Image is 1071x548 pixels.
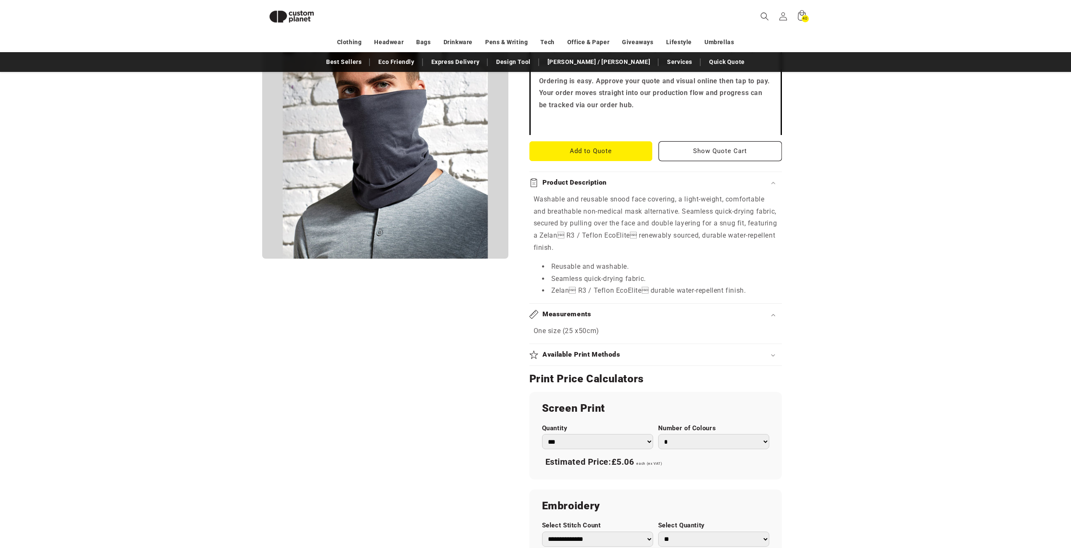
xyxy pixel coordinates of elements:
a: Giveaways [622,35,653,50]
img: Custom Planet [262,3,321,30]
a: Bags [416,35,431,50]
a: Lifestyle [666,35,692,50]
label: Select Quantity [658,522,769,529]
label: Number of Colours [658,424,769,432]
h2: Screen Print [542,402,769,415]
a: Design Tool [492,55,535,69]
a: Tech [540,35,554,50]
summary: Available Print Methods [529,344,782,365]
span: £5.06 [611,457,634,467]
a: Drinkware [444,35,473,50]
a: Headwear [374,35,404,50]
a: Express Delivery [427,55,484,69]
div: Estimated Price: [542,453,769,471]
media-gallery: Gallery Viewer [262,13,508,259]
strong: Ordering is easy. Approve your quote and visual online then tap to pay. Your order moves straight... [539,77,771,109]
label: Select Stitch Count [542,522,653,529]
li: Seamless quick-drying fabric. [542,273,778,285]
iframe: Customer reviews powered by Trustpilot [539,118,772,127]
li: Zelan R3 / Teflon EcoElite durable water-repellent finish. [542,285,778,297]
p: Washable and reusable snood face covering, a light-weight, comfortable and breathable non-medical... [534,193,778,254]
h2: Measurements [542,310,591,319]
a: [PERSON_NAME] / [PERSON_NAME] [543,55,654,69]
summary: Measurements [529,304,782,325]
a: Office & Paper [567,35,609,50]
li: Reusable and washable. [542,261,778,273]
a: Pens & Writing [485,35,528,50]
p: One size (25 x50cm) [534,325,778,337]
a: Best Sellers [322,55,366,69]
h2: Product Description [542,178,607,187]
a: Umbrellas [704,35,734,50]
span: each (ex VAT) [636,461,662,466]
label: Quantity [542,424,653,432]
span: 40 [803,15,807,22]
button: Show Quote Cart [659,141,782,161]
a: Quick Quote [705,55,749,69]
h2: Print Price Calculators [529,372,782,386]
iframe: Chat Widget [882,210,1071,548]
h2: Embroidery [542,499,769,513]
h2: Available Print Methods [542,350,620,359]
a: Clothing [337,35,362,50]
a: Services [663,55,696,69]
a: Eco Friendly [374,55,418,69]
summary: Product Description [529,172,782,193]
summary: Search [755,7,774,26]
button: Add to Quote [529,141,653,161]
